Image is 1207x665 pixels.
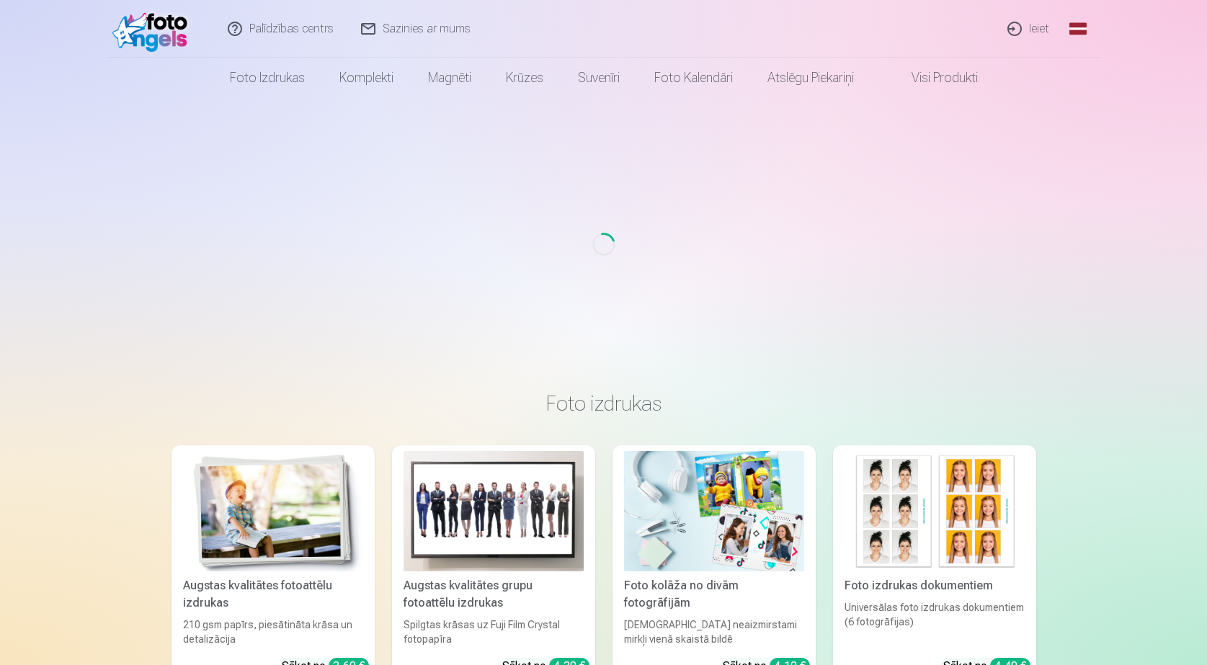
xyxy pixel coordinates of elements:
img: Augstas kvalitātes fotoattēlu izdrukas [183,451,363,571]
a: Foto izdrukas [213,58,322,98]
a: Krūzes [489,58,561,98]
div: Universālas foto izdrukas dokumentiem (6 fotogrāfijas) [839,600,1030,646]
a: Foto kalendāri [637,58,750,98]
a: Visi produkti [871,58,995,98]
div: Spilgtas krāsas uz Fuji Film Crystal fotopapīra [398,617,589,646]
h3: Foto izdrukas [183,390,1025,416]
div: 210 gsm papīrs, piesātināta krāsa un detalizācija [177,617,369,646]
img: Augstas kvalitātes grupu fotoattēlu izdrukas [404,451,584,571]
div: [DEMOGRAPHIC_DATA] neaizmirstami mirkļi vienā skaistā bildē [618,617,810,646]
div: Foto izdrukas dokumentiem [839,577,1030,594]
a: Komplekti [322,58,411,98]
a: Magnēti [411,58,489,98]
img: Foto izdrukas dokumentiem [845,451,1025,571]
div: Augstas kvalitātes fotoattēlu izdrukas [177,577,369,612]
img: /fa1 [112,6,195,52]
a: Suvenīri [561,58,637,98]
img: Foto kolāža no divām fotogrāfijām [624,451,804,571]
a: Atslēgu piekariņi [750,58,871,98]
div: Augstas kvalitātes grupu fotoattēlu izdrukas [398,577,589,612]
div: Foto kolāža no divām fotogrāfijām [618,577,810,612]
